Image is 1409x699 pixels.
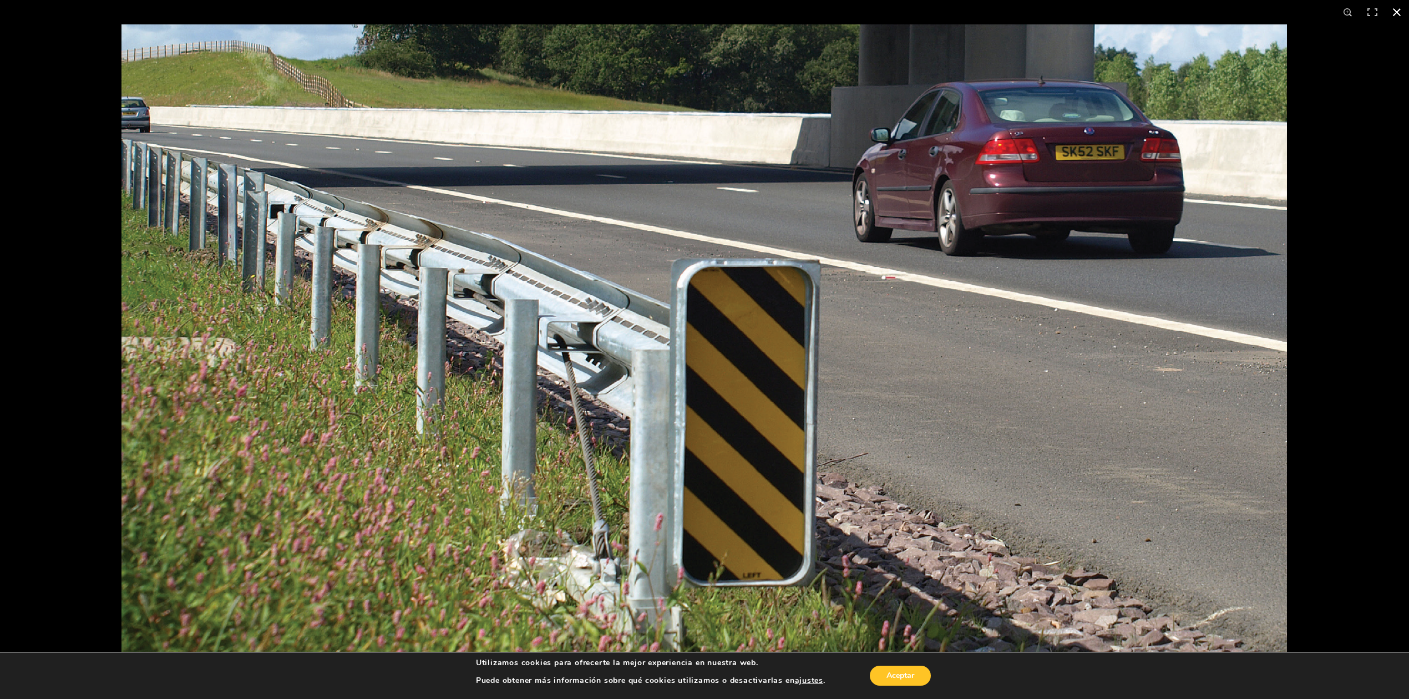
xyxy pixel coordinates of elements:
[823,675,825,686] font: .
[795,676,824,686] button: ajustes
[476,657,758,668] font: Utilizamos cookies para ofrecerte la mejor experiencia en nuestra web.
[795,675,824,686] font: ajustes
[870,666,931,686] button: Aceptar
[476,675,795,686] font: Puede obtener más información sobre qué cookies utilizamos o desactivarlas en
[886,670,914,681] font: Aceptar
